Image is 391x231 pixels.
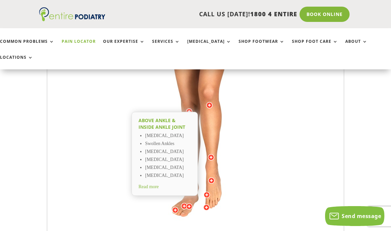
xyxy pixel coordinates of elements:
a: Pain Locator [62,39,96,53]
span: Read more [139,184,159,189]
button: Send message [325,206,384,226]
li: [MEDICAL_DATA] [145,164,191,172]
a: Book Online [300,7,350,22]
h2: Above Ankle & Inside Ankle Joint [139,117,191,130]
li: [MEDICAL_DATA] [145,132,191,140]
a: Shop Footwear [239,39,285,53]
li: [MEDICAL_DATA] [145,148,191,156]
span: Send message [342,212,381,220]
a: Shop Foot Care [292,39,338,53]
p: CALL US [DATE]! [108,10,297,19]
a: Services [152,39,180,53]
a: About [345,39,367,53]
span: 1800 4 ENTIRE [250,10,297,18]
a: Above Ankle & Inside Ankle Joint [MEDICAL_DATA] Swollen Ankles [MEDICAL_DATA] [MEDICAL_DATA] [MED... [132,112,198,202]
img: logo (1) [39,7,105,21]
a: [MEDICAL_DATA] [187,39,231,53]
a: Entire Podiatry [39,16,105,23]
li: [MEDICAL_DATA] [145,172,191,180]
a: Our Expertise [103,39,145,53]
li: Swollen Ankles [145,140,191,148]
li: [MEDICAL_DATA] [145,156,191,164]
